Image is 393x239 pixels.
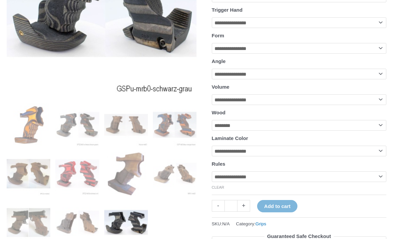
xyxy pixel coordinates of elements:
label: Angle [212,58,226,64]
label: Laminate Color [212,135,248,141]
img: Rink Sport Pistol Grip [153,152,196,195]
a: Clear options [212,185,224,189]
label: Trigger Hand [212,7,243,13]
span: Category: [236,220,266,228]
button: Add to cart [257,200,297,212]
label: Volume [212,84,229,90]
label: Wood [212,110,225,115]
input: Product quantity [224,200,237,212]
img: Rink Grip for Sport Pistol - Image 4 [153,103,196,147]
img: Rink Grip for Sport Pistol - Image 3 [104,103,148,147]
span: SKU: [212,220,230,228]
a: Grips [255,221,266,226]
a: - [212,200,224,212]
label: Rules [212,161,225,167]
img: Rink Grip for Sport Pistol - Image 6 [55,152,99,195]
img: Rink Grip for Sport Pistol - Image 2 [55,103,99,147]
img: Rink Grip for Sport Pistol - Image 7 [104,152,148,195]
label: Form [212,33,224,38]
a: + [237,200,250,212]
img: Rink Grip for Sport Pistol - Image 5 [7,152,50,195]
span: N/A [222,221,230,226]
img: Rink Grip for Sport Pistol [7,103,50,147]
